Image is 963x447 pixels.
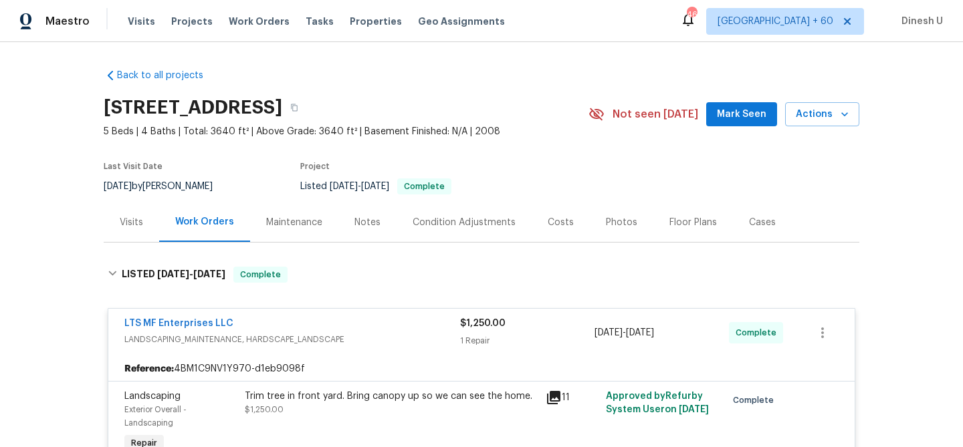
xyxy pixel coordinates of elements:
button: Actions [785,102,859,127]
span: $1,250.00 [245,406,284,414]
span: - [157,269,225,279]
div: Costs [548,216,574,229]
div: 460 [687,8,696,21]
span: Exterior Overall - Landscaping [124,406,187,427]
span: [DATE] [330,182,358,191]
span: Maestro [45,15,90,28]
div: LISTED [DATE]-[DATE]Complete [104,253,859,296]
b: Reference: [124,362,174,376]
div: 4BM1C9NV1Y970-d1eb9098f [108,357,855,381]
span: Complete [736,326,782,339]
span: Last Visit Date [104,162,163,170]
span: [GEOGRAPHIC_DATA] + 60 [718,15,833,28]
h6: LISTED [122,267,225,283]
span: Project [300,162,330,170]
span: [DATE] [595,328,623,337]
div: Photos [606,216,637,229]
div: Visits [120,216,143,229]
span: Not seen [DATE] [613,108,698,121]
div: Floor Plans [669,216,717,229]
a: Back to all projects [104,69,232,82]
div: Cases [749,216,776,229]
span: - [330,182,389,191]
span: Listed [300,182,451,191]
span: Visits [128,15,155,28]
span: Geo Assignments [418,15,505,28]
span: $1,250.00 [460,319,506,328]
div: Trim tree in front yard. Bring canopy up so we can see the home. [245,390,538,403]
span: Approved by Refurby System User on [606,392,709,414]
span: 5 Beds | 4 Baths | Total: 3640 ft² | Above Grade: 3640 ft² | Basement Finished: N/A | 2008 [104,125,588,138]
div: 1 Repair [460,334,595,347]
div: Notes [354,216,381,229]
span: Complete [733,394,779,407]
span: Complete [235,268,286,281]
div: Maintenance [266,216,322,229]
span: [DATE] [193,269,225,279]
button: Mark Seen [706,102,777,127]
div: 11 [546,390,598,406]
div: Work Orders [175,215,234,229]
span: Work Orders [229,15,290,28]
div: by [PERSON_NAME] [104,178,229,194]
span: Projects [171,15,213,28]
button: Copy Address [282,96,306,120]
span: Landscaping [124,392,181,401]
h2: [STREET_ADDRESS] [104,101,282,114]
span: Tasks [306,17,334,26]
span: [DATE] [361,182,389,191]
span: [DATE] [679,405,709,414]
span: Properties [350,15,402,28]
span: LANDSCAPING_MAINTENANCE, HARDSCAPE_LANDSCAPE [124,333,460,346]
span: Mark Seen [717,106,766,123]
div: Condition Adjustments [413,216,516,229]
span: [DATE] [157,269,189,279]
span: Complete [399,182,450,190]
span: [DATE] [104,182,132,191]
span: Actions [796,106,849,123]
span: - [595,326,654,339]
span: Dinesh U [896,15,943,28]
a: LTS MF Enterprises LLC [124,319,233,328]
span: [DATE] [626,328,654,337]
